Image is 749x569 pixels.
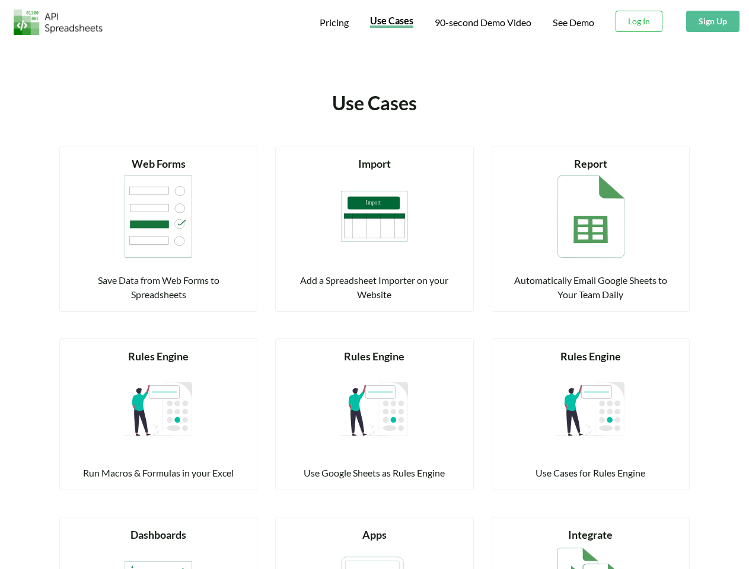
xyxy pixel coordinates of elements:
[616,11,662,32] button: Log In
[74,466,243,480] div: Run Macros & Formulas in your Excel
[557,365,624,453] img: Use Case
[74,273,243,302] div: Save Data from Web Forms to Spreadsheets
[74,527,243,543] div: Dashboards
[125,365,192,453] img: Use Case
[435,18,531,27] span: 90-second Demo Video
[506,273,675,302] div: Automatically Email Google Sheets to Your Team Daily
[290,156,458,172] div: Import
[221,89,528,117] div: Use Cases
[74,156,243,172] div: Web Forms
[553,17,594,29] a: See Demo
[290,466,458,480] div: Use Google Sheets as Rules Engine
[370,15,413,26] span: Use Cases
[341,172,409,261] img: Use Case
[506,527,675,543] div: Integrate
[290,273,458,302] div: Add a Spreadsheet Importer on your Website
[506,466,675,480] div: Use Cases for Rules Engine
[506,156,675,172] div: Report
[125,172,192,261] img: Use Case
[341,365,409,453] img: Use Case
[320,17,349,28] span: Pricing
[290,349,458,365] div: Rules Engine
[506,349,675,365] div: Rules Engine
[686,11,740,32] button: Sign Up
[290,527,458,543] div: Apps
[14,9,103,35] img: Logo.png
[74,349,243,365] div: Rules Engine
[557,172,624,261] img: Use Case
